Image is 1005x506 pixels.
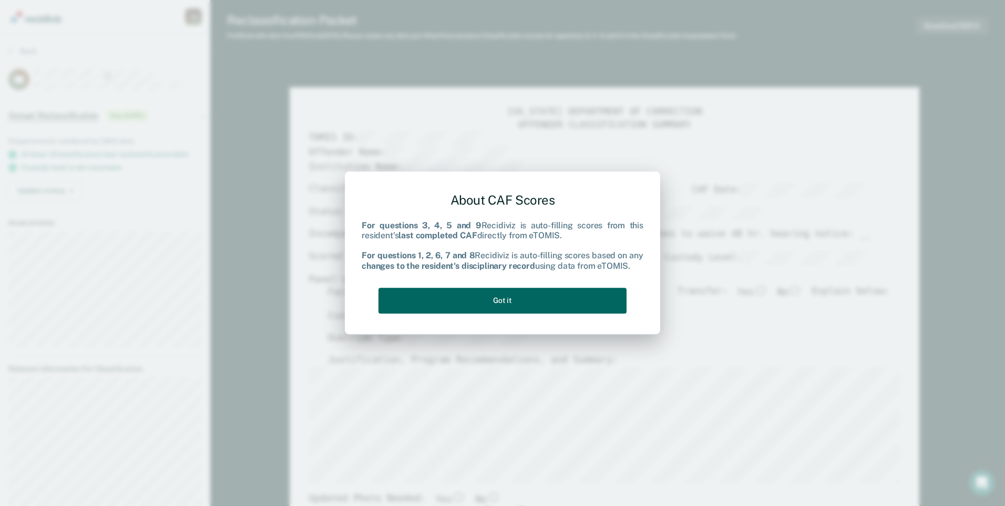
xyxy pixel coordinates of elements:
div: Recidiviz is auto-filling scores from this resident's directly from eTOMIS. Recidiviz is auto-fil... [362,220,643,271]
button: Got it [378,288,627,313]
b: changes to the resident's disciplinary record [362,261,535,271]
b: For questions 3, 4, 5 and 9 [362,220,481,230]
div: About CAF Scores [362,184,643,216]
b: For questions 1, 2, 6, 7 and 8 [362,251,475,261]
b: last completed CAF [398,230,477,240]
